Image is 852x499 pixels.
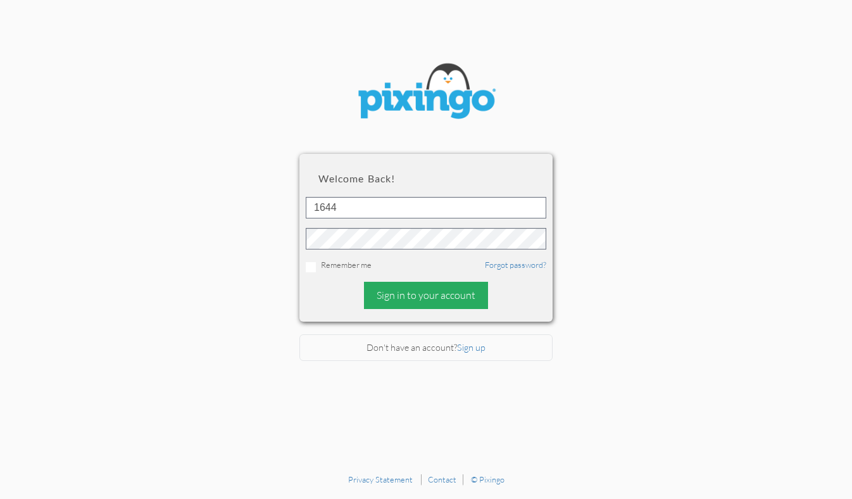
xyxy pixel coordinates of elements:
[471,474,504,484] a: © Pixingo
[306,259,546,272] div: Remember me
[299,334,553,362] div: Don't have an account?
[318,173,534,184] h2: Welcome back!
[364,282,488,309] div: Sign in to your account
[350,57,502,129] img: pixingo logo
[457,342,486,353] a: Sign up
[485,260,546,270] a: Forgot password?
[306,197,546,218] input: ID or Email
[428,474,456,484] a: Contact
[348,474,413,484] a: Privacy Statement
